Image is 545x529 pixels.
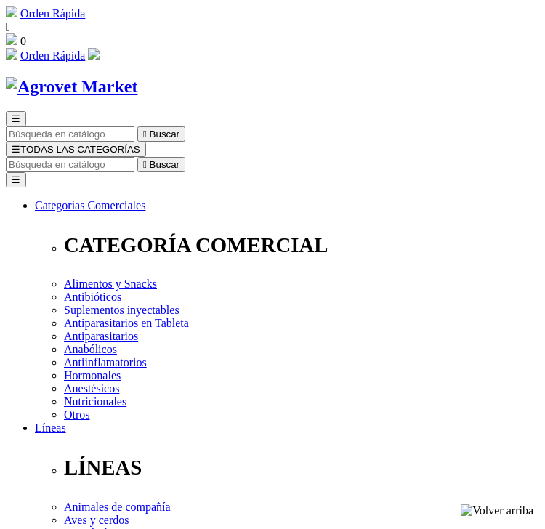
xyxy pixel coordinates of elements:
a: Anestésicos [64,382,119,395]
a: Nutricionales [64,395,126,408]
a: Animales de compañía [64,501,171,513]
a: Hormonales [64,369,121,381]
img: Volver arriba [461,504,533,517]
a: Líneas [35,421,66,434]
a: Otros [64,408,90,421]
p: LÍNEAS [64,456,539,480]
a: Aves y cerdos [64,514,129,526]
